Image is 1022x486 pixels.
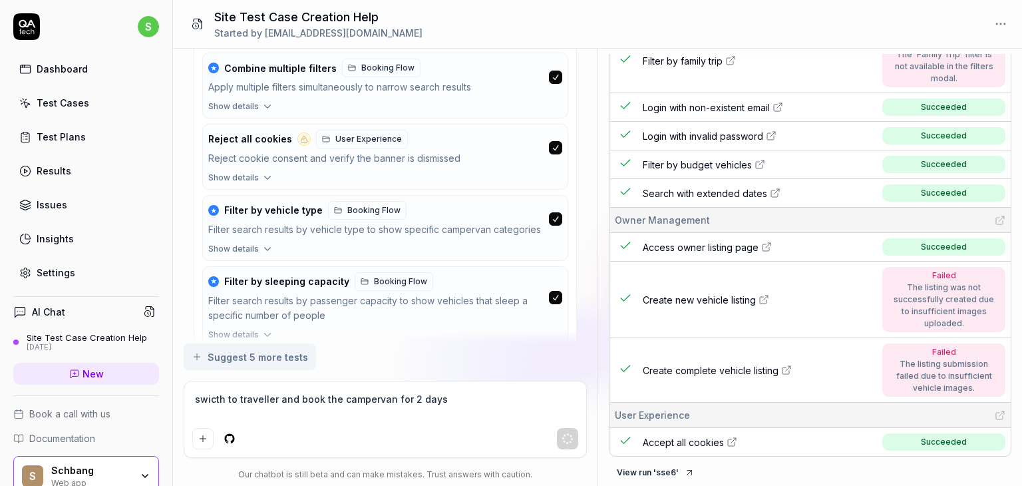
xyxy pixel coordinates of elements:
div: Reject cookie consent and verify the banner is dismissed [208,151,544,166]
button: s [138,13,159,40]
h4: AI Chat [32,305,65,319]
span: Book a call with us [29,407,110,421]
span: Access owner listing page [643,240,759,254]
button: Show details [203,243,568,260]
span: User Experience [335,133,402,145]
span: New [83,367,104,381]
span: Login with non-existent email [643,101,770,115]
button: Show details [203,101,568,118]
div: Insights [37,232,74,246]
a: Booking Flow [328,201,407,220]
a: Site Test Case Creation Help[DATE] [13,332,159,352]
span: Reject all cookies [208,133,292,145]
div: Succeeded [921,241,967,253]
a: Access owner listing page [643,240,874,254]
span: Booking Flow [361,62,415,74]
button: Reject all cookiesUser ExperienceReject cookie consent and verify the banner is dismissed [203,124,568,172]
span: User Experience [615,408,690,422]
div: Filter search results by vehicle type to show specific campervan categories [208,222,544,238]
span: s [138,16,159,37]
a: User Experience [316,130,408,148]
span: Booking Flow [347,204,401,216]
a: Filter by family trip [643,54,874,68]
div: ★ [208,276,219,287]
div: The listing was not successfully created due to insufficient images uploaded. [889,282,999,330]
a: Settings [13,260,159,286]
a: Login with non-existent email [643,101,874,115]
div: Succeeded [921,130,967,142]
a: Test Plans [13,124,159,150]
button: ★Filter by sleeping capacityBooking FlowFilter search results by passenger capacity to show vehic... [203,267,568,330]
span: Suggest 5 more tests [208,350,308,364]
span: Filter by vehicle type [224,204,323,216]
div: Succeeded [921,436,967,448]
a: Results [13,158,159,184]
a: Dashboard [13,56,159,82]
div: Test Plans [37,130,86,144]
a: Insights [13,226,159,252]
div: The 'Family Trip' filter is not available in the filters modal. [889,49,999,85]
a: Booking Flow [355,272,433,291]
a: Documentation [13,431,159,445]
div: ★ [208,63,219,73]
button: ★Filter by vehicle typeBooking FlowFilter search results by vehicle type to show specific camperv... [203,196,568,243]
div: Issues [37,198,67,212]
a: Issues [13,192,159,218]
button: Add attachment [192,428,214,449]
a: Accept all cookies [643,435,874,449]
a: Search with extended dates [643,186,874,200]
span: Login with invalid password [643,129,763,143]
span: Show details [208,101,259,113]
span: Create complete vehicle listing [643,364,778,377]
a: Test Cases [13,90,159,116]
span: Owner Management [615,213,710,227]
div: Apply multiple filters simultaneously to narrow search results [208,80,544,95]
div: Settings [37,266,75,280]
div: Succeeded [921,101,967,113]
span: Filter by family trip [643,54,723,68]
div: Succeeded [921,187,967,199]
div: Filter search results by passenger capacity to show vehicles that sleep a specific number of people [208,294,544,324]
a: Filter by budget vehicles [643,158,874,172]
a: Book a call with us [13,407,159,421]
div: Dashboard [37,62,88,76]
span: Accept all cookies [643,435,724,449]
a: Login with invalid password [643,129,874,143]
a: View run 'sse6' [609,465,703,478]
div: Site Test Case Creation Help [27,332,147,343]
div: The listing submission failed due to insufficient vehicle images. [889,358,999,394]
span: Filter by budget vehicles [643,158,752,172]
div: Schbang [51,465,131,477]
button: Show details [203,172,568,189]
span: Documentation [29,431,95,445]
button: View run 'sse6' [609,462,703,483]
div: Started by [214,26,423,40]
span: Create new vehicle listing [643,293,756,307]
span: Show details [208,329,259,341]
span: Booking Flow [374,276,427,288]
button: Show details [203,329,568,346]
a: Create new vehicle listing [643,293,874,307]
span: Search with extended dates [643,186,767,200]
div: Our chatbot is still beta and can make mistakes. Trust answers with caution. [184,469,587,481]
div: Failed [889,346,999,358]
div: ★ [208,205,219,216]
div: [DATE] [27,343,147,352]
span: Filter by sleeping capacity [224,276,349,288]
div: Results [37,164,71,178]
span: [EMAIL_ADDRESS][DOMAIN_NAME] [265,27,423,39]
div: Test Cases [37,96,89,110]
span: Show details [208,243,259,255]
a: Create complete vehicle listing [643,364,874,377]
span: Combine multiple filters [224,63,337,75]
div: Succeeded [921,158,967,170]
a: Booking Flow [342,59,421,77]
button: Suggest 5 more tests [184,344,316,370]
button: ★Combine multiple filtersBooking FlowApply multiple filters simultaneously to narrow search results [203,53,568,101]
div: Failed [889,270,999,282]
a: New [13,363,159,385]
span: Show details [208,172,259,184]
h1: Site Test Case Creation Help [214,8,423,26]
